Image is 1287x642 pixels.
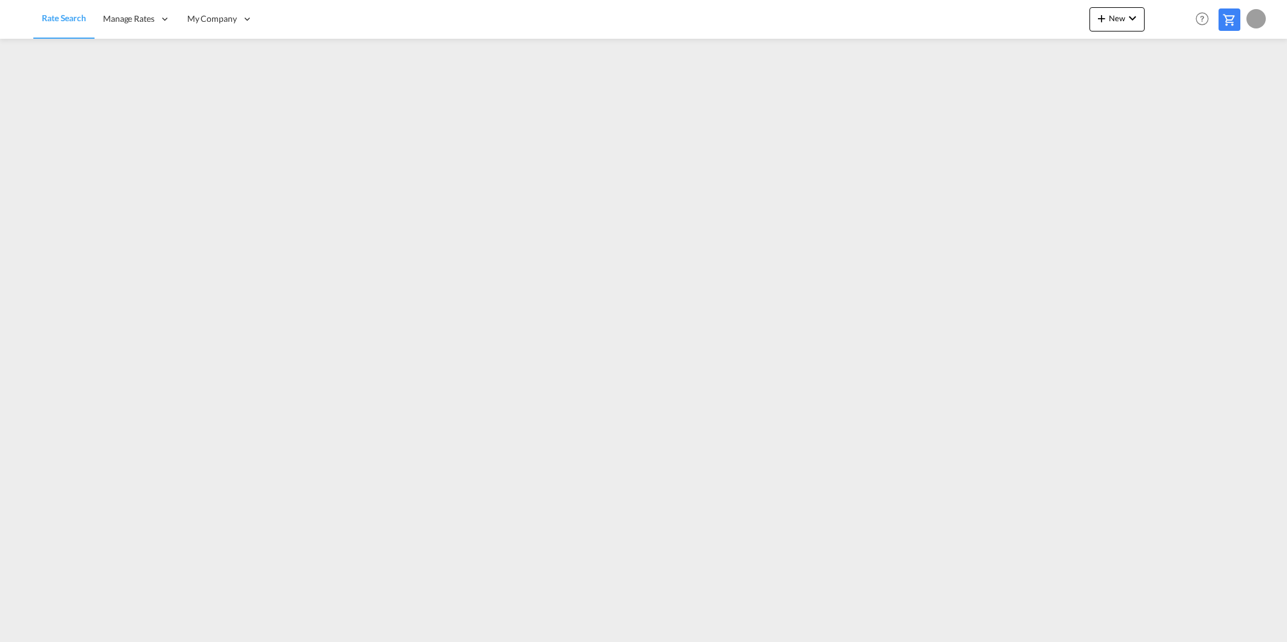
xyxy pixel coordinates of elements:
div: Help [1192,8,1219,30]
span: Rate Search [42,13,86,23]
button: icon-plus 400-fgNewicon-chevron-down [1089,7,1145,31]
span: Manage Rates [103,13,155,25]
span: My Company [187,13,237,25]
span: Help [1192,8,1212,29]
md-icon: icon-plus 400-fg [1094,11,1109,25]
md-icon: icon-chevron-down [1125,11,1140,25]
span: New [1094,13,1140,23]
